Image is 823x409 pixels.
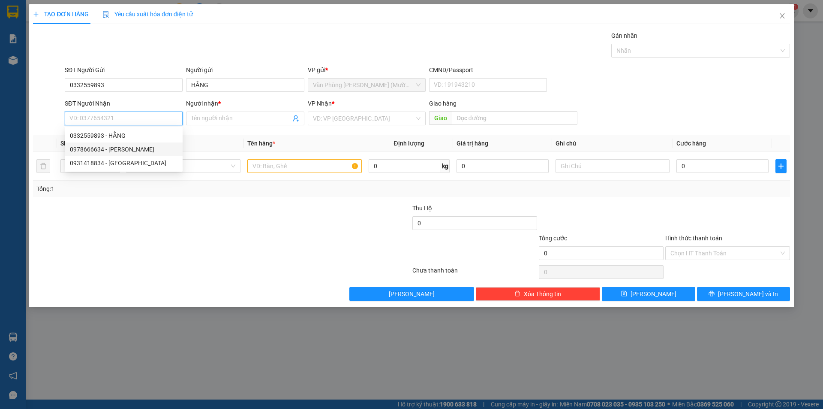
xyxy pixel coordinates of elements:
[457,140,488,147] span: Giá trị hàng
[247,140,275,147] span: Tên hàng
[718,289,778,299] span: [PERSON_NAME] và In
[65,156,183,170] div: 0931418834 - HÀ
[429,111,452,125] span: Giao
[102,11,109,18] img: icon
[308,65,426,75] div: VP gửi
[102,11,193,18] span: Yêu cầu xuất hóa đơn điện tử
[411,266,538,281] div: Chưa thanh toán
[65,129,183,142] div: 0332559893 - HẰNG
[70,131,177,140] div: 0332559893 - HẰNG
[709,291,715,297] span: printer
[556,159,670,173] input: Ghi Chú
[524,289,561,299] span: Xóa Thông tin
[602,287,695,301] button: save[PERSON_NAME]
[247,159,361,173] input: VD: Bàn, Ghế
[514,291,520,297] span: delete
[33,11,39,17] span: plus
[186,65,304,75] div: Người gửi
[308,100,332,107] span: VP Nhận
[70,158,177,168] div: 0931418834 - [GEOGRAPHIC_DATA]
[676,140,706,147] span: Cước hàng
[412,205,432,212] span: Thu Hộ
[621,291,627,297] span: save
[457,159,549,173] input: 0
[665,235,722,242] label: Hình thức thanh toán
[452,111,577,125] input: Dọc đường
[36,159,50,173] button: delete
[65,99,183,108] div: SĐT Người Nhận
[65,142,183,156] div: 0978666634 - PHƯƠNG
[776,163,786,170] span: plus
[429,100,457,107] span: Giao hàng
[389,289,435,299] span: [PERSON_NAME]
[132,160,235,173] span: Khác
[349,287,474,301] button: [PERSON_NAME]
[441,159,450,173] span: kg
[552,135,673,152] th: Ghi chú
[313,79,421,91] span: Văn Phòng Trần Phú (Mường Thanh)
[292,115,299,122] span: user-add
[697,287,790,301] button: printer[PERSON_NAME] và In
[611,32,637,39] label: Gán nhãn
[36,184,318,194] div: Tổng: 1
[775,159,787,173] button: plus
[429,65,547,75] div: CMND/Passport
[60,140,67,147] span: SL
[770,4,794,28] button: Close
[476,287,601,301] button: deleteXóa Thông tin
[186,99,304,108] div: Người nhận
[65,65,183,75] div: SĐT Người Gửi
[539,235,567,242] span: Tổng cước
[33,11,89,18] span: TẠO ĐƠN HÀNG
[779,12,786,19] span: close
[394,140,424,147] span: Định lượng
[631,289,676,299] span: [PERSON_NAME]
[70,145,177,154] div: 0978666634 - [PERSON_NAME]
